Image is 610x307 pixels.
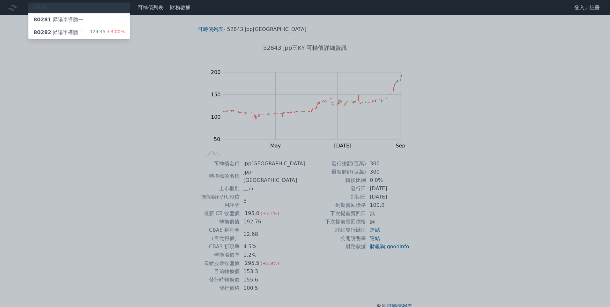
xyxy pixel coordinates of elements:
[578,276,610,307] iframe: Chat Widget
[28,26,130,39] a: 80282昇陽半導體二 124.45+3.00%
[33,17,51,23] span: 80281
[33,29,83,36] div: 昇陽半導體二
[33,16,83,24] div: 昇陽半導體一
[106,29,125,34] span: +3.00%
[578,276,610,307] div: 聊天小工具
[90,29,125,36] div: 124.45
[33,29,51,35] span: 80282
[28,13,130,26] a: 80281昇陽半導體一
